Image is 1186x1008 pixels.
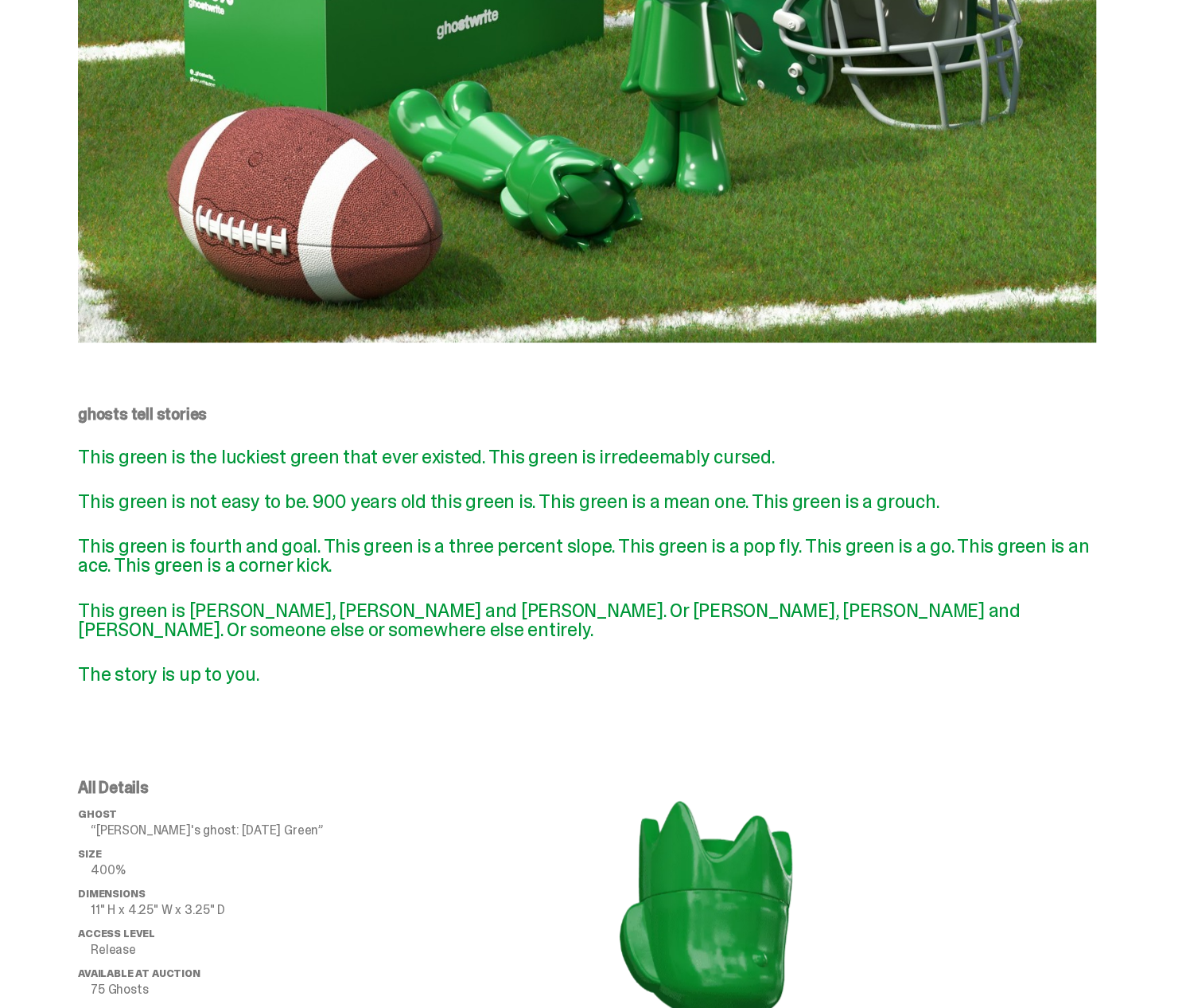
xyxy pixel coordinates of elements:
[78,444,775,469] span: This green is the luckiest green that ever existed. This green is irredeemably cursed.
[78,926,155,940] span: Access Level
[78,661,259,686] span: The story is up to you.
[91,823,332,836] p: “[PERSON_NAME]'s ghost: [DATE] Green”
[91,903,332,916] p: 11" H x 4.25" W x 3.25" D
[78,489,939,514] span: This green is not easy to be. 900 years old this green is. This green is a mean one. This green i...
[78,533,1089,577] span: This green is fourth and goal. This green is a three percent slope. This green is a pop fly. This...
[78,846,101,860] span: Size
[91,943,332,955] p: Release
[78,406,1096,422] p: ghosts tell stories
[78,597,1021,641] span: This green is [PERSON_NAME], [PERSON_NAME] and [PERSON_NAME]. Or [PERSON_NAME], [PERSON_NAME] and...
[91,863,332,876] p: 400%
[78,886,145,900] span: Dimensions
[78,779,332,795] p: All Details
[91,983,332,995] p: 75 Ghosts
[78,966,200,979] span: Available at Auction
[78,807,117,820] span: ghost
